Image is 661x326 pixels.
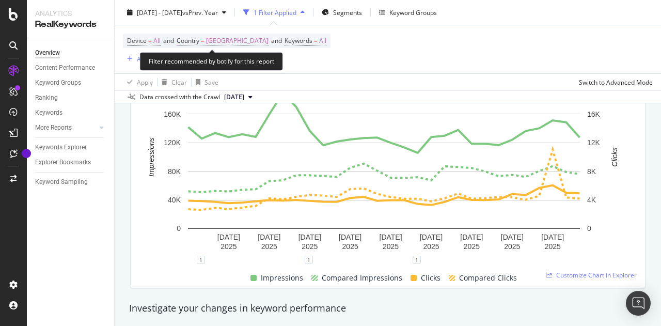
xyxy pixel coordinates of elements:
[579,77,653,86] div: Switch to Advanced Mode
[35,177,88,188] div: Keyword Sampling
[177,36,199,45] span: Country
[221,242,237,251] text: 2025
[35,19,106,30] div: RealKeywords
[35,77,107,88] a: Keyword Groups
[217,233,240,241] text: [DATE]
[413,256,421,264] div: 1
[201,36,204,45] span: =
[171,77,187,86] div: Clear
[318,4,366,21] button: Segments
[285,36,312,45] span: Keywords
[35,92,58,103] div: Ranking
[587,224,591,232] text: 0
[182,8,218,17] span: vs Prev. Year
[35,157,91,168] div: Explorer Bookmarks
[137,8,182,17] span: [DATE] - [DATE]
[545,242,561,251] text: 2025
[158,74,187,90] button: Clear
[305,256,313,264] div: 1
[298,233,321,241] text: [DATE]
[587,110,601,118] text: 16K
[504,242,520,251] text: 2025
[35,48,60,58] div: Overview
[261,242,277,251] text: 2025
[501,233,524,241] text: [DATE]
[197,256,205,264] div: 1
[239,4,309,21] button: 1 Filter Applied
[123,74,153,90] button: Apply
[35,107,62,118] div: Keywords
[206,34,269,48] span: [GEOGRAPHIC_DATA]
[258,233,280,241] text: [DATE]
[147,137,155,176] text: Impressions
[35,48,107,58] a: Overview
[380,233,402,241] text: [DATE]
[35,107,107,118] a: Keywords
[153,34,161,48] span: All
[375,4,441,21] button: Keyword Groups
[35,92,107,103] a: Ranking
[460,233,483,241] text: [DATE]
[271,36,282,45] span: and
[339,233,361,241] text: [DATE]
[123,4,230,21] button: [DATE] - [DATE]vsPrev. Year
[556,271,637,280] span: Customize Chart in Explorer
[192,74,218,90] button: Save
[137,77,153,86] div: Apply
[123,53,164,65] button: Add Filter
[168,167,181,176] text: 80K
[261,272,303,284] span: Impressions
[163,36,174,45] span: and
[35,157,107,168] a: Explorer Bookmarks
[139,92,220,102] div: Data crossed with the Crawl
[35,63,107,73] a: Content Performance
[35,177,107,188] a: Keyword Sampling
[224,92,244,102] span: 2025 Sep. 25th
[137,54,164,63] div: Add Filter
[164,110,181,118] text: 160K
[575,74,653,90] button: Switch to Advanced Mode
[333,8,362,17] span: Segments
[148,36,152,45] span: =
[35,122,72,133] div: More Reports
[22,149,31,158] div: Tooltip anchor
[177,224,181,232] text: 0
[254,8,296,17] div: 1 Filter Applied
[129,302,647,315] div: Investigate your changes in keyword performance
[420,233,443,241] text: [DATE]
[314,36,318,45] span: =
[423,242,439,251] text: 2025
[35,142,87,153] div: Keywords Explorer
[383,242,399,251] text: 2025
[204,77,218,86] div: Save
[546,271,637,280] a: Customize Chart in Explorer
[587,167,596,176] text: 8K
[35,77,81,88] div: Keyword Groups
[164,138,181,147] text: 120K
[35,63,95,73] div: Content Performance
[35,8,106,19] div: Analytics
[302,242,318,251] text: 2025
[421,272,440,284] span: Clicks
[464,242,480,251] text: 2025
[626,291,651,316] div: Open Intercom Messenger
[139,80,629,260] svg: A chart.
[319,34,326,48] span: All
[389,8,437,17] div: Keyword Groups
[140,52,283,70] div: Filter recommended by botify for this report
[35,142,107,153] a: Keywords Explorer
[35,122,97,133] a: More Reports
[168,196,181,204] text: 40K
[459,272,517,284] span: Compared Clicks
[220,91,257,103] button: [DATE]
[322,272,402,284] span: Compared Impressions
[610,147,619,166] text: Clicks
[342,242,358,251] text: 2025
[587,138,601,147] text: 12K
[127,36,147,45] span: Device
[587,196,596,204] text: 4K
[541,233,564,241] text: [DATE]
